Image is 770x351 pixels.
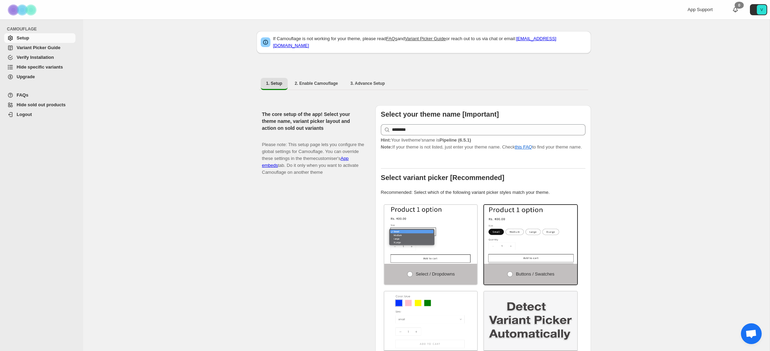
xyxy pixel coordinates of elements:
[266,81,283,86] span: 1. Setup
[381,137,391,143] strong: Hint:
[4,53,75,62] a: Verify Installation
[17,45,60,50] span: Variant Picker Guide
[381,144,392,150] strong: Note:
[4,72,75,82] a: Upgrade
[515,144,532,150] a: this FAQ
[439,137,471,143] strong: Pipeline (6.5.1)
[350,81,385,86] span: 3. Advance Setup
[17,74,35,79] span: Upgrade
[484,205,577,264] img: Buttons / Swatches
[6,0,40,19] img: Camouflage
[17,64,63,70] span: Hide specific variants
[4,33,75,43] a: Setup
[4,110,75,119] a: Logout
[17,102,66,107] span: Hide sold out products
[384,291,477,350] img: Swatch and Dropdowns both
[17,35,29,40] span: Setup
[7,26,78,32] span: CAMOUFLAGE
[262,111,364,132] h2: The core setup of the app! Select your theme name, variant picker layout and action on sold out v...
[741,323,762,344] a: Open chat
[381,110,499,118] b: Select your theme name [Important]
[516,271,554,277] span: Buttons / Swatches
[381,137,585,151] p: If your theme is not listed, just enter your theme name. Check to find your theme name.
[732,6,739,13] a: 0
[760,8,763,12] text: V
[757,5,767,15] span: Avatar with initials V
[17,112,32,117] span: Logout
[484,291,577,350] img: Detect Automatically
[17,92,28,98] span: FAQs
[4,90,75,100] a: FAQs
[4,100,75,110] a: Hide sold out products
[386,36,397,41] a: FAQs
[384,205,477,264] img: Select / Dropdowns
[416,271,455,277] span: Select / Dropdowns
[750,4,767,15] button: Avatar with initials V
[381,174,504,181] b: Select variant picker [Recommended]
[735,2,744,9] div: 0
[688,7,713,12] span: App Support
[262,134,364,176] p: Please note: This setup page lets you configure the global settings for Camouflage. You can overr...
[273,35,587,49] p: If Camouflage is not working for your theme, please read and or reach out to us via chat or email:
[381,137,471,143] span: Your live theme's name is
[17,55,54,60] span: Verify Installation
[381,189,585,196] p: Recommended: Select which of the following variant picker styles match your theme.
[405,36,446,41] a: Variant Picker Guide
[4,43,75,53] a: Variant Picker Guide
[4,62,75,72] a: Hide specific variants
[295,81,338,86] span: 2. Enable Camouflage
